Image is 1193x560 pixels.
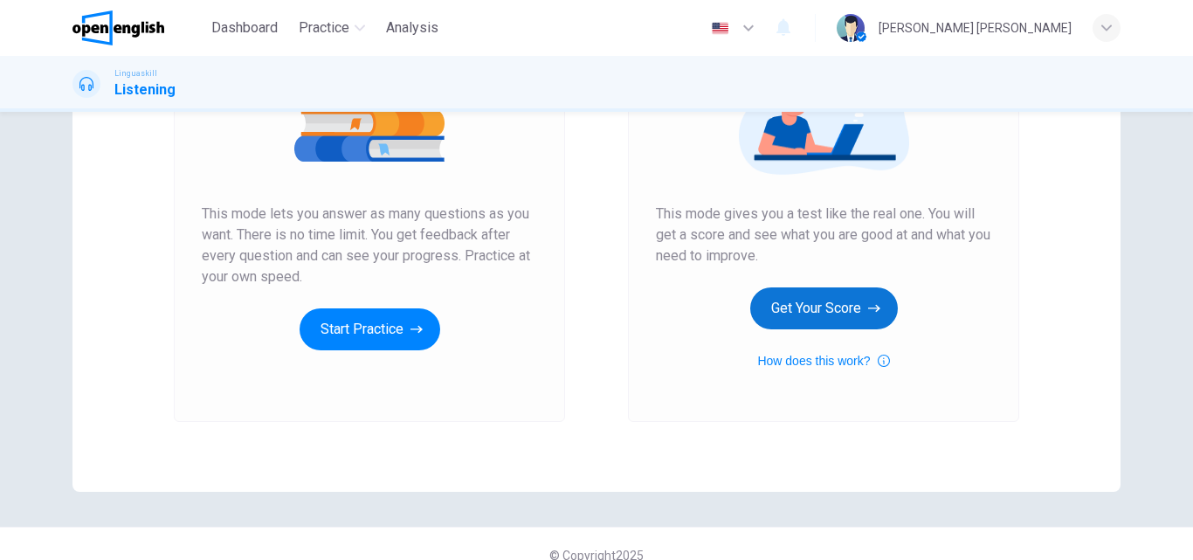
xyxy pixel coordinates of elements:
button: Analysis [379,12,445,44]
span: Linguaskill [114,67,157,80]
span: Dashboard [211,17,278,38]
button: Practice [292,12,372,44]
span: This mode lets you answer as many questions as you want. There is no time limit. You get feedback... [202,204,537,287]
span: Analysis [386,17,438,38]
img: OpenEnglish logo [72,10,164,45]
button: Get Your Score [750,287,898,329]
img: Profile picture [837,14,865,42]
img: en [709,22,731,35]
a: OpenEnglish logo [72,10,204,45]
h1: Listening [114,80,176,100]
button: How does this work? [757,350,889,371]
button: Start Practice [300,308,440,350]
button: Dashboard [204,12,285,44]
span: Practice [299,17,349,38]
div: [PERSON_NAME] [PERSON_NAME] [879,17,1072,38]
span: This mode gives you a test like the real one. You will get a score and see what you are good at a... [656,204,991,266]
